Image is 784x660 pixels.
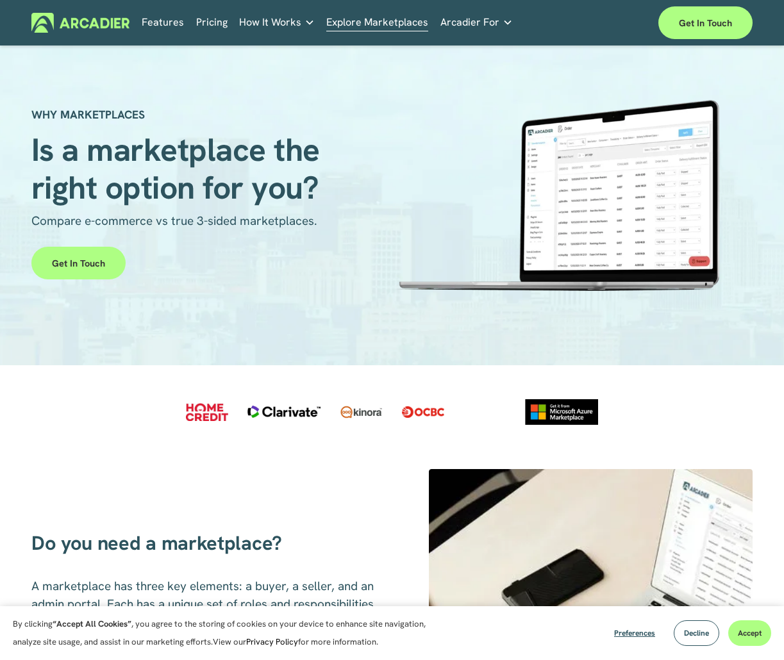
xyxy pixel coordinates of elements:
button: Accept [728,620,771,646]
span: A marketplace has three key elements: a buyer, a seller, and an admin portal. Each has a unique s... [31,578,377,630]
span: How It Works [239,13,301,31]
span: Decline [684,628,709,638]
p: By clicking , you agree to the storing of cookies on your device to enhance site navigation, anal... [13,615,430,651]
img: Arcadier [31,13,129,33]
span: Arcadier For [440,13,499,31]
span: Do you need a marketplace? [31,530,282,556]
a: folder dropdown [440,13,513,33]
a: Pricing [196,13,228,33]
span: Is a marketplace the right option for you? [31,129,328,208]
a: folder dropdown [239,13,315,33]
strong: WHY MARKETPLACES [31,108,145,122]
strong: “Accept All Cookies” [53,618,131,629]
span: Compare e-commerce vs true 3-sided marketplaces. [31,213,317,229]
button: Decline [674,620,719,646]
a: Privacy Policy [246,636,298,647]
a: Features [142,13,184,33]
a: Get in touch [658,6,753,39]
a: Explore Marketplaces [326,13,428,33]
span: Accept [738,628,762,638]
a: Get in touch [31,247,126,279]
button: Preferences [605,620,665,646]
span: Preferences [614,628,655,638]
